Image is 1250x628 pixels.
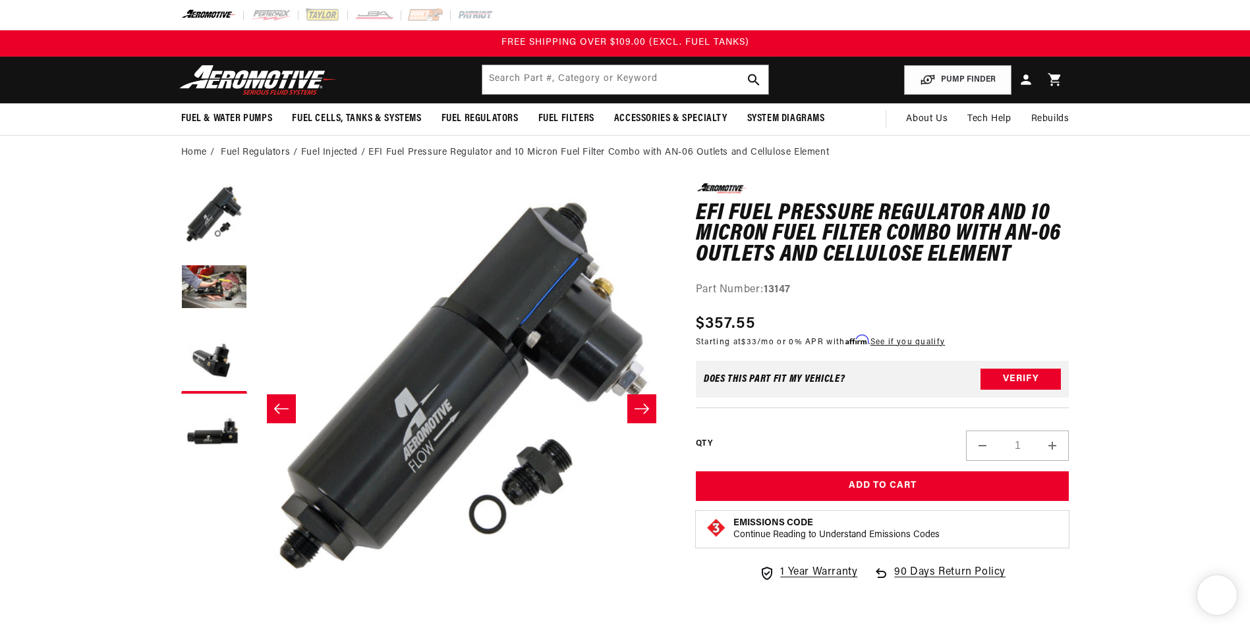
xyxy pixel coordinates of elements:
input: Search by Part Number, Category or Keyword [482,65,768,94]
summary: Fuel Regulators [432,103,528,134]
button: Slide left [267,394,296,423]
summary: Fuel & Water Pumps [171,103,283,134]
p: Continue Reading to Understand Emissions Codes [733,529,940,541]
summary: Tech Help [957,103,1021,135]
span: Fuel Cells, Tanks & Systems [292,112,421,126]
button: Load image 3 in gallery view [181,328,247,394]
strong: 13147 [764,284,791,295]
nav: breadcrumbs [181,145,1069,160]
span: 90 Days Return Policy [894,564,1006,594]
button: Add to Cart [696,471,1069,501]
span: $33 [741,338,757,346]
summary: Accessories & Specialty [604,103,737,134]
div: Does This part fit My vehicle? [704,374,845,384]
button: Verify [980,369,1061,390]
img: Aeromotive [176,65,341,95]
span: About Us [906,114,948,124]
summary: Fuel Cells, Tanks & Systems [282,103,431,134]
h1: EFI Fuel Pressure Regulator and 10 Micron Fuel Filter Combo with AN-06 Outlets and Cellulose Element [696,203,1069,266]
li: Fuel Injected [301,145,368,160]
span: Rebuilds [1031,112,1069,126]
span: Affirm [845,335,868,345]
a: Home [181,145,207,160]
button: Load image 4 in gallery view [181,400,247,466]
summary: Fuel Filters [528,103,604,134]
span: Fuel & Water Pumps [181,112,273,126]
button: Emissions CodeContinue Reading to Understand Emissions Codes [733,517,940,541]
span: Fuel Regulators [441,112,519,126]
button: search button [739,65,768,94]
span: Tech Help [967,112,1011,126]
span: 1 Year Warranty [780,564,857,581]
a: About Us [896,103,957,135]
li: Fuel Regulators [221,145,301,160]
button: PUMP FINDER [904,65,1011,95]
label: QTY [696,438,712,450]
span: FREE SHIPPING OVER $109.00 (EXCL. FUEL TANKS) [501,38,749,47]
li: EFI Fuel Pressure Regulator and 10 Micron Fuel Filter Combo with AN-06 Outlets and Cellulose Element [368,145,829,160]
span: Accessories & Specialty [614,112,727,126]
span: System Diagrams [747,112,825,126]
strong: Emissions Code [733,518,813,528]
summary: System Diagrams [737,103,835,134]
span: Fuel Filters [538,112,594,126]
span: $357.55 [696,312,755,336]
button: Load image 1 in gallery view [181,183,247,249]
button: Load image 2 in gallery view [181,255,247,321]
p: Starting at /mo or 0% APR with . [696,336,945,348]
div: Part Number: [696,282,1069,299]
button: Slide right [627,394,656,423]
a: 1 Year Warranty [759,564,857,581]
a: See if you qualify - Learn more about Affirm Financing (opens in modal) [870,338,945,346]
a: 90 Days Return Policy [873,564,1006,594]
img: Emissions code [706,517,727,538]
summary: Rebuilds [1021,103,1079,135]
